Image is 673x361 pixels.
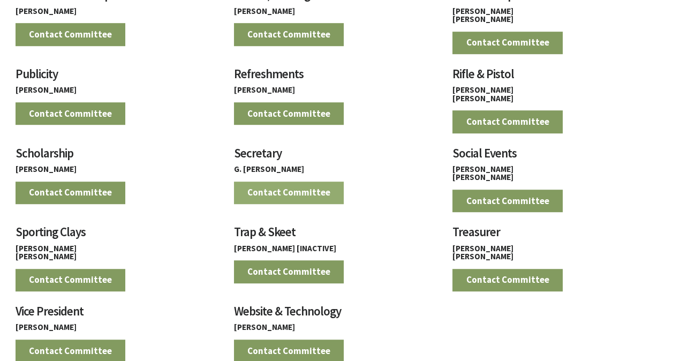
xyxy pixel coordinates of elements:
[452,6,513,16] strong: [PERSON_NAME]
[234,85,295,95] strong: [PERSON_NAME]
[16,251,77,261] strong: [PERSON_NAME]
[16,23,126,46] a: Contact Committee
[234,147,439,166] h3: Secretary
[16,305,221,324] h3: Vice President
[234,6,295,16] strong: [PERSON_NAME]
[16,182,126,204] a: Contact Committee
[234,322,295,332] strong: [PERSON_NAME]
[452,67,657,86] h3: Rifle & Pistol
[234,102,344,125] a: Contact Committee
[16,269,126,291] a: Contact Committee
[452,147,657,166] h3: Social Events
[16,322,77,332] strong: [PERSON_NAME]
[452,225,657,244] h3: Treasurer
[452,190,563,212] a: Contact Committee
[452,110,563,133] a: Contact Committee
[452,85,513,95] strong: [PERSON_NAME]
[234,305,439,324] h3: Website & Technology
[234,260,344,283] a: Contact Committee
[234,164,304,174] strong: G. [PERSON_NAME]
[16,147,221,166] h3: Scholarship
[16,243,77,253] strong: [PERSON_NAME]
[452,32,563,54] a: Contact Committee
[234,23,344,46] a: Contact Committee
[16,85,77,95] strong: [PERSON_NAME]
[452,243,513,253] strong: [PERSON_NAME]
[234,182,344,204] a: Contact Committee
[452,93,513,103] strong: [PERSON_NAME]
[16,102,126,125] a: Contact Committee
[234,67,439,86] h3: Refreshments
[16,225,221,244] h3: Sporting Clays
[16,6,77,16] strong: [PERSON_NAME]
[452,164,513,174] strong: [PERSON_NAME]
[452,269,563,291] a: Contact Committee
[16,164,77,174] strong: [PERSON_NAME]
[16,67,221,86] h3: Publicity
[234,225,439,244] h3: Trap & Skeet
[452,172,513,182] strong: [PERSON_NAME]
[234,243,336,253] strong: [PERSON_NAME] [INACTIVE]
[452,14,513,24] strong: [PERSON_NAME]
[452,251,513,261] strong: [PERSON_NAME]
